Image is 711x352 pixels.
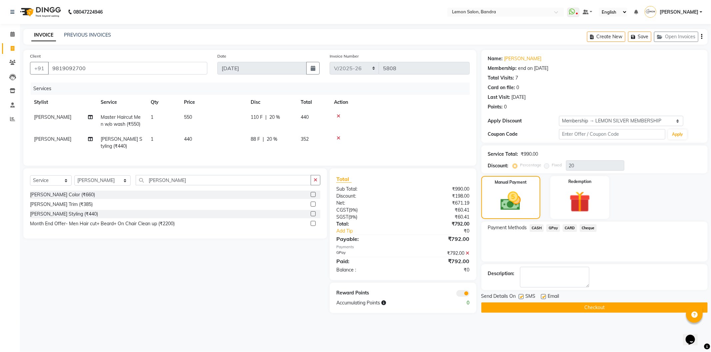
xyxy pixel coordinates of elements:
[331,186,403,193] div: Sub Total:
[331,193,403,200] div: Discount:
[30,220,175,227] div: Month End Offer- Men Hair cut+ Beard+ On Chair Clean up (₹2200)
[587,32,625,42] button: Create New
[526,293,536,301] span: SMS
[331,289,403,297] div: Reward Points
[336,214,348,220] span: SGST
[488,94,510,101] div: Last Visit:
[184,136,192,142] span: 440
[97,95,147,110] th: Service
[331,266,403,273] div: Balance :
[331,200,403,207] div: Net:
[494,189,527,213] img: _cash.svg
[563,224,577,232] span: CARD
[269,114,280,121] span: 20 %
[546,224,560,232] span: GPay
[563,189,597,215] img: _gift.svg
[488,84,515,91] div: Card on file:
[247,95,297,110] th: Disc
[301,136,309,142] span: 352
[297,95,330,110] th: Total
[331,207,403,214] div: ( )
[350,214,356,220] span: 9%
[136,175,311,185] input: Search or Scan
[517,84,519,91] div: 0
[654,32,698,42] button: Open Invoices
[403,266,475,273] div: ₹0
[30,191,95,198] div: [PERSON_NAME] Color (₹660)
[30,62,49,75] button: +91
[660,9,698,16] span: [PERSON_NAME]
[645,6,656,18] img: Samira Khan
[330,95,470,110] th: Action
[488,117,559,124] div: Apply Discount
[530,224,544,232] span: CASH
[217,53,226,59] label: Date
[403,257,475,265] div: ₹792.00
[331,299,439,306] div: Accumulating Points
[34,136,71,142] span: [PERSON_NAME]
[101,136,142,149] span: [PERSON_NAME] Styling (₹440)
[668,129,687,139] button: Apply
[331,235,403,243] div: Payable:
[403,221,475,228] div: ₹792.00
[628,32,651,42] button: Save
[518,65,549,72] div: end on [DATE]
[331,221,403,228] div: Total:
[488,103,503,110] div: Points:
[31,29,56,41] a: INVOICE
[683,325,704,345] iframe: chat widget
[251,136,260,143] span: 88 F
[521,151,538,158] div: ₹990.00
[504,55,542,62] a: [PERSON_NAME]
[488,75,514,82] div: Total Visits:
[488,224,527,231] span: Payment Methods
[488,131,559,138] div: Coupon Code
[184,114,192,120] span: 550
[548,293,559,301] span: Email
[151,136,153,142] span: 1
[331,228,415,235] a: Add Tip
[415,228,475,235] div: ₹0
[30,201,93,208] div: [PERSON_NAME] Trim (₹385)
[336,176,352,183] span: Total
[34,114,71,120] span: [PERSON_NAME]
[336,244,470,250] div: Payments
[403,250,475,257] div: ₹792.00
[580,224,597,232] span: Cheque
[403,186,475,193] div: ₹990.00
[151,114,153,120] span: 1
[403,235,475,243] div: ₹792.00
[488,65,517,72] div: Membership:
[504,103,507,110] div: 0
[267,136,277,143] span: 20 %
[403,214,475,221] div: ₹60.41
[495,179,527,185] label: Manual Payment
[439,299,474,306] div: 0
[516,75,518,82] div: 7
[488,55,503,62] div: Name:
[64,32,111,38] a: PREVIOUS INVOICES
[147,95,180,110] th: Qty
[73,3,103,21] b: 08047224946
[403,200,475,207] div: ₹671.19
[488,162,509,169] div: Discount:
[101,114,141,127] span: Master Haircut Men w/o wash (₹550)
[331,257,403,265] div: Paid:
[403,207,475,214] div: ₹60.41
[336,207,349,213] span: CGST
[488,151,518,158] div: Service Total:
[568,179,591,185] label: Redemption
[488,270,515,277] div: Description:
[330,53,359,59] label: Invoice Number
[552,162,562,168] label: Fixed
[30,53,41,59] label: Client
[331,214,403,221] div: ( )
[481,293,516,301] span: Send Details On
[481,302,708,313] button: Checkout
[520,162,542,168] label: Percentage
[331,250,403,257] div: GPay
[180,95,247,110] th: Price
[350,207,356,213] span: 9%
[251,114,263,121] span: 110 F
[30,95,97,110] th: Stylist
